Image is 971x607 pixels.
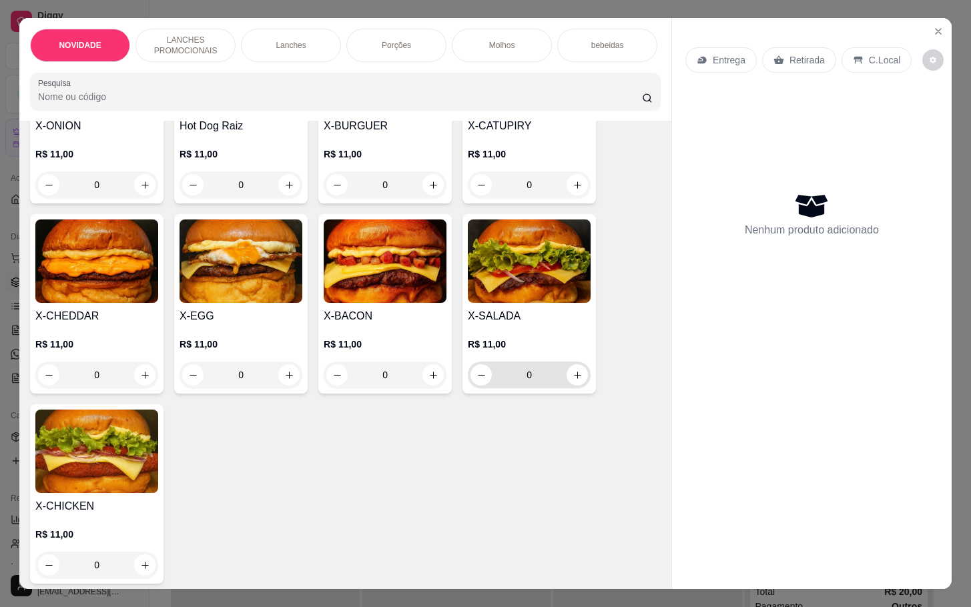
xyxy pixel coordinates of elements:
h4: X-ONION [35,118,158,134]
p: R$ 11,00 [324,147,446,161]
h4: X-SALADA [468,308,591,324]
p: R$ 11,00 [35,147,158,161]
button: decrease-product-quantity [326,364,348,386]
button: decrease-product-quantity [38,174,59,195]
button: decrease-product-quantity [38,554,59,576]
button: increase-product-quantity [422,174,444,195]
p: Porções [382,40,411,51]
input: Pesquisa [38,90,642,103]
h4: Hot Dog Raiz [180,118,302,134]
p: LANCHES PROMOCIONAIS [147,35,224,56]
p: R$ 11,00 [180,147,302,161]
p: R$ 11,00 [468,338,591,351]
p: R$ 11,00 [468,147,591,161]
button: increase-product-quantity [278,364,300,386]
img: product-image [468,219,591,303]
p: Lanches [276,40,306,51]
p: R$ 11,00 [35,338,158,351]
h4: X-EGG [180,308,302,324]
button: increase-product-quantity [422,364,444,386]
button: decrease-product-quantity [470,364,492,386]
img: product-image [180,219,302,303]
p: Nenhum produto adicionado [745,222,879,238]
h4: X-CHICKEN [35,498,158,514]
label: Pesquisa [38,77,75,89]
button: decrease-product-quantity [182,364,204,386]
button: decrease-product-quantity [38,364,59,386]
p: bebeidas [591,40,624,51]
img: product-image [324,219,446,303]
button: decrease-product-quantity [326,174,348,195]
p: R$ 11,00 [324,338,446,351]
button: increase-product-quantity [134,554,155,576]
button: increase-product-quantity [567,174,588,195]
button: Close [928,21,949,42]
img: product-image [35,219,158,303]
button: decrease-product-quantity [470,174,492,195]
h4: X-CHEDDAR [35,308,158,324]
p: R$ 11,00 [35,528,158,541]
p: NOVIDADE [59,40,101,51]
h4: X-BACON [324,308,446,324]
button: decrease-product-quantity [922,49,944,71]
button: increase-product-quantity [134,364,155,386]
p: Molhos [489,40,515,51]
p: Entrega [713,53,745,67]
p: Retirada [789,53,825,67]
p: R$ 11,00 [180,338,302,351]
p: C.Local [869,53,900,67]
img: product-image [35,410,158,493]
h4: X-CATUPIRY [468,118,591,134]
h4: X-BURGUER [324,118,446,134]
button: increase-product-quantity [567,364,588,386]
button: increase-product-quantity [134,174,155,195]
